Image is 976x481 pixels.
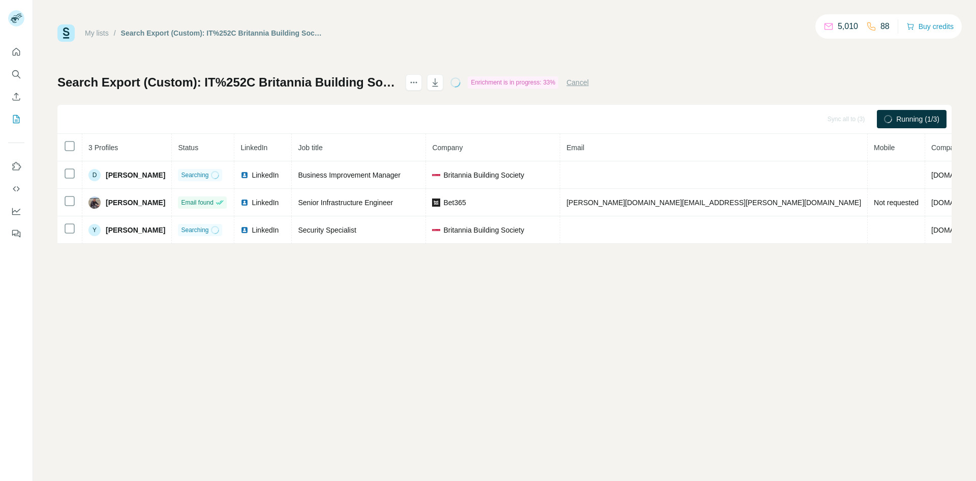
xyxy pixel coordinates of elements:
span: Email found [181,198,213,207]
span: Business Improvement Manager [298,171,401,179]
h1: Search Export (Custom): IT%252C Britannia Building Society - [DATE] 11:38 [57,74,396,91]
button: Use Surfe on LinkedIn [8,157,24,176]
div: D [88,169,101,181]
button: My lists [8,110,24,128]
p: 88 [880,20,890,33]
button: Cancel [566,77,589,88]
span: Searching [181,225,208,235]
div: Search Export (Custom): IT%252C Britannia Building Society - [DATE] 11:38 [121,28,323,38]
li: / [114,28,116,38]
button: Use Surfe API [8,180,24,198]
img: LinkedIn logo [240,226,249,234]
span: LinkedIn [252,170,279,180]
span: Company [432,144,463,152]
span: LinkedIn [252,197,279,208]
span: LinkedIn [240,144,267,152]
button: Quick start [8,43,24,61]
a: My lists [85,29,109,37]
img: company-logo [432,199,440,207]
span: Status [178,144,198,152]
span: Britannia Building Society [443,170,524,180]
span: Not requested [874,199,919,207]
span: Email [566,144,584,152]
span: Bet365 [443,197,466,208]
span: [PERSON_NAME] [106,170,165,180]
span: Job title [298,144,322,152]
button: Enrich CSV [8,88,24,106]
span: [PERSON_NAME][DOMAIN_NAME][EMAIL_ADDRESS][PERSON_NAME][DOMAIN_NAME] [566,199,861,207]
span: Security Specialist [298,226,356,234]
img: LinkedIn logo [240,199,249,207]
span: LinkedIn [252,225,279,235]
span: Running (1/3) [896,114,939,124]
img: company-logo [432,226,440,234]
p: 5,010 [838,20,858,33]
span: [PERSON_NAME] [106,225,165,235]
button: Search [8,65,24,83]
div: Y [88,224,101,236]
span: Searching [181,171,208,180]
span: Senior Infrastructure Engineer [298,199,393,207]
img: company-logo [432,171,440,179]
button: Buy credits [906,19,954,34]
img: Avatar [88,196,101,209]
span: 3 Profiles [88,144,118,152]
div: Enrichment is in progress: 33% [468,76,558,89]
span: Britannia Building Society [443,225,524,235]
img: Surfe Logo [57,24,75,42]
button: actions [406,74,422,91]
img: LinkedIn logo [240,171,249,179]
span: Mobile [874,144,895,152]
span: [PERSON_NAME] [106,197,165,208]
button: Feedback [8,224,24,243]
button: Dashboard [8,202,24,220]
